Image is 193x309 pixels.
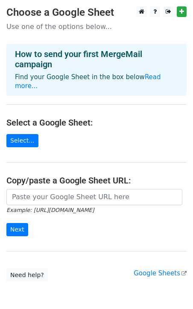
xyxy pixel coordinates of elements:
[6,189,182,205] input: Paste your Google Sheet URL here
[6,6,187,19] h3: Choose a Google Sheet
[6,175,187,186] h4: Copy/paste a Google Sheet URL:
[6,269,48,282] a: Need help?
[6,117,187,128] h4: Select a Google Sheet:
[6,22,187,31] p: Use one of the options below...
[15,73,161,90] a: Read more...
[6,223,28,236] input: Next
[134,269,187,277] a: Google Sheets
[6,134,38,147] a: Select...
[15,49,178,69] h4: How to send your first MergeMail campaign
[15,73,178,91] p: Find your Google Sheet in the box below
[6,207,94,213] small: Example: [URL][DOMAIN_NAME]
